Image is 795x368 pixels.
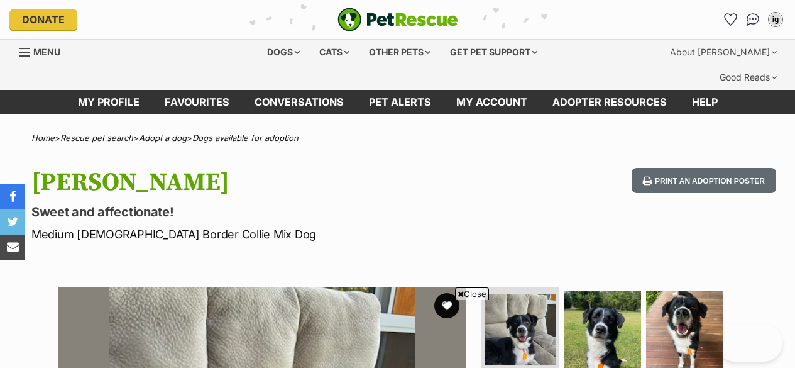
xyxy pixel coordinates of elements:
a: My profile [65,90,152,114]
p: Sweet and affectionate! [31,203,486,221]
img: Photo of Lara [485,294,556,365]
a: Rescue pet search [60,133,133,143]
a: Conversations [743,9,763,30]
iframe: Advertisement [169,305,627,362]
a: Home [31,133,55,143]
button: favourite [434,293,459,318]
div: Cats [310,40,358,65]
h1: [PERSON_NAME] [31,168,486,197]
div: ig [769,13,782,26]
a: Adopter resources [540,90,679,114]
a: PetRescue [337,8,458,31]
span: Close [455,287,489,300]
button: My account [765,9,786,30]
iframe: Help Scout Beacon - Open [716,324,782,362]
a: Donate [9,9,77,30]
a: Pet alerts [356,90,444,114]
a: Adopt a dog [139,133,187,143]
div: Get pet support [441,40,546,65]
div: About [PERSON_NAME] [661,40,786,65]
ul: Account quick links [720,9,786,30]
img: logo-e224e6f780fb5917bec1dbf3a21bbac754714ae5b6737aabdf751b685950b380.svg [337,8,458,31]
div: Dogs [258,40,309,65]
a: Help [679,90,730,114]
div: Good Reads [711,65,786,90]
img: Photo of Lara [564,291,641,368]
a: My account [444,90,540,114]
a: Favourites [720,9,740,30]
button: Print an adoption poster [632,168,776,194]
a: conversations [242,90,356,114]
a: Favourites [152,90,242,114]
a: Menu [19,40,69,62]
span: Menu [33,47,60,57]
a: Dogs available for adoption [192,133,299,143]
div: Other pets [360,40,439,65]
p: Medium [DEMOGRAPHIC_DATA] Border Collie Mix Dog [31,226,486,243]
img: chat-41dd97257d64d25036548639549fe6c8038ab92f7586957e7f3b1b290dea8141.svg [747,13,760,26]
img: Photo of Lara [646,291,723,368]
